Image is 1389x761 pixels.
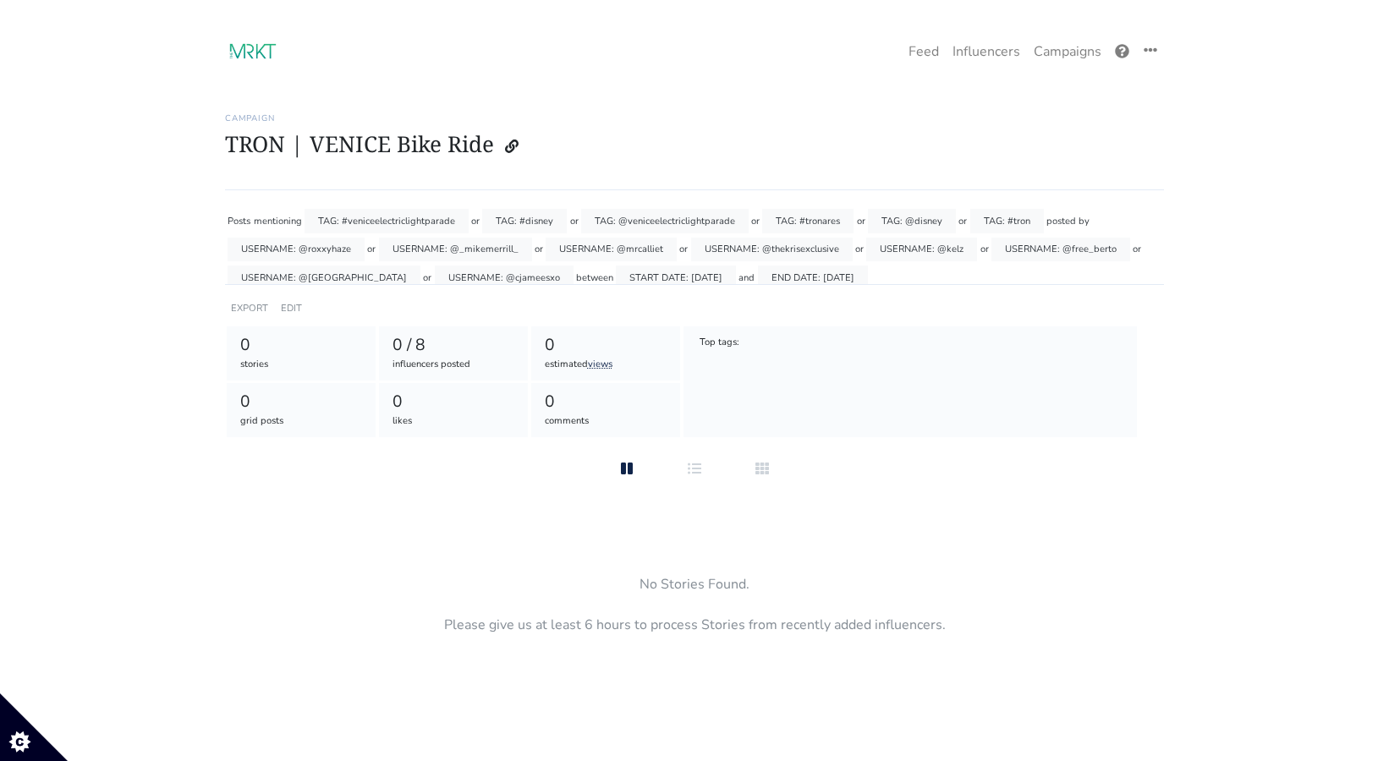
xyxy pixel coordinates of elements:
[225,37,278,66] img: 17:23:10_1694020990
[545,333,667,358] div: 0
[225,130,1164,162] h1: TRON | VENICE Bike Ride
[546,238,677,262] div: USERNAME: @mrcalliet
[471,209,480,233] div: or
[393,390,515,414] div: 0
[866,238,977,262] div: USERNAME: @kelz
[857,209,865,233] div: or
[946,35,1027,68] a: Influencers
[435,266,574,290] div: USERNAME: @cjameesxo
[679,238,688,262] div: or
[379,238,532,262] div: USERNAME: @_mikemerrill_
[751,209,760,233] div: or
[482,209,567,233] div: TAG: #disney
[240,414,363,429] div: grid posts
[762,209,854,233] div: TAG: #tronares
[393,333,515,358] div: 0 / 8
[902,35,946,68] a: Feed
[738,266,755,290] div: and
[545,390,667,414] div: 0
[970,209,1044,233] div: TAG: #tron
[980,238,989,262] div: or
[691,238,853,262] div: USERNAME: @thekrisexclusive
[570,209,579,233] div: or
[228,238,365,262] div: USERNAME: @roxxyhaze
[393,414,515,429] div: likes
[1133,238,1141,262] div: or
[868,209,956,233] div: TAG: @disney
[958,209,967,233] div: or
[240,358,363,372] div: stories
[305,209,469,233] div: TAG: #veniceelectriclightparade
[535,238,543,262] div: or
[225,113,1164,123] h6: Campaign
[758,266,868,290] div: END DATE: [DATE]
[855,238,864,262] div: or
[423,266,431,290] div: or
[588,358,612,370] a: views
[545,358,667,372] div: estimated
[1079,209,1090,233] div: by
[240,333,363,358] div: 0
[698,335,740,352] div: Top tags:
[393,358,515,372] div: influencers posted
[228,209,250,233] div: Posts
[444,506,946,703] div: No Stories Found. Please give us at least 6 hours to process Stories from recently added influenc...
[991,238,1130,262] div: USERNAME: @free_berto
[581,209,749,233] div: TAG: @veniceelectriclightparade
[231,302,268,315] a: EXPORT
[228,266,420,290] div: USERNAME: @[GEOGRAPHIC_DATA]
[240,390,363,414] div: 0
[281,302,302,315] a: EDIT
[254,209,302,233] div: mentioning
[545,414,667,429] div: comments
[367,238,376,262] div: or
[576,266,613,290] div: between
[1046,209,1076,233] div: posted
[616,266,736,290] div: START DATE: [DATE]
[1027,35,1108,68] a: Campaigns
